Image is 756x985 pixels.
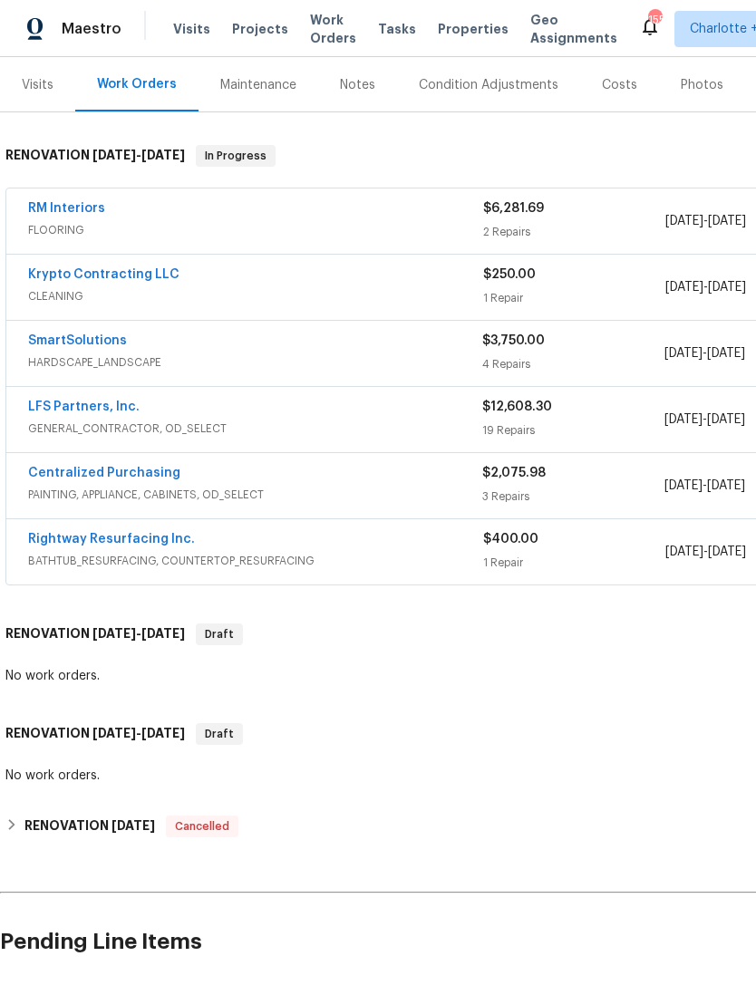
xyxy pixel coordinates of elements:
span: $400.00 [483,533,538,546]
span: FLOORING [28,221,483,239]
div: 1 Repair [483,289,665,307]
span: [DATE] [141,627,185,640]
span: Geo Assignments [530,11,617,47]
span: $250.00 [483,268,536,281]
span: - [92,627,185,640]
span: $3,750.00 [482,334,545,347]
span: [DATE] [141,149,185,161]
a: Centralized Purchasing [28,467,180,479]
div: Maintenance [220,76,296,94]
a: Krypto Contracting LLC [28,268,179,281]
span: [DATE] [141,727,185,739]
div: Photos [681,76,723,94]
span: - [665,278,746,296]
span: $6,281.69 [483,202,544,215]
span: [DATE] [708,546,746,558]
span: [DATE] [708,281,746,294]
span: Draft [198,625,241,643]
span: - [664,410,745,429]
span: - [92,149,185,161]
span: [DATE] [664,347,703,360]
span: HARDSCAPE_LANDSCAPE [28,353,482,372]
span: [DATE] [707,413,745,426]
span: In Progress [198,147,274,165]
span: [DATE] [111,819,155,832]
span: Properties [438,20,509,38]
span: [DATE] [664,413,703,426]
span: GENERAL_CONTRACTOR, OD_SELECT [28,420,482,438]
span: BATHTUB_RESURFACING, COUNTERTOP_RESURFACING [28,552,483,570]
span: Visits [173,20,210,38]
a: Rightway Resurfacing Inc. [28,533,195,546]
span: $2,075.98 [482,467,546,479]
span: - [92,727,185,739]
span: Work Orders [310,11,356,47]
div: 4 Repairs [482,355,664,373]
span: - [664,344,745,362]
span: [DATE] [92,149,136,161]
span: PAINTING, APPLIANCE, CABINETS, OD_SELECT [28,486,482,504]
span: Maestro [62,20,121,38]
span: [DATE] [707,479,745,492]
div: 19 Repairs [482,421,664,439]
div: Visits [22,76,53,94]
h6: RENOVATION [5,145,185,167]
span: Tasks [378,23,416,35]
h6: RENOVATION [5,723,185,745]
div: Costs [602,76,637,94]
h6: RENOVATION [24,816,155,837]
span: [DATE] [708,215,746,227]
span: - [665,543,746,561]
h6: RENOVATION [5,623,185,645]
span: Cancelled [168,817,237,835]
div: Work Orders [97,75,177,93]
div: 2 Repairs [483,223,665,241]
span: CLEANING [28,287,483,305]
div: Notes [340,76,375,94]
div: 3 Repairs [482,488,664,506]
span: [DATE] [707,347,745,360]
span: $12,608.30 [482,401,552,413]
span: Projects [232,20,288,38]
span: [DATE] [665,546,703,558]
span: - [664,477,745,495]
a: LFS Partners, Inc. [28,401,140,413]
span: [DATE] [665,215,703,227]
span: [DATE] [92,627,136,640]
a: RM Interiors [28,202,105,215]
span: [DATE] [665,281,703,294]
div: 1 Repair [483,554,665,572]
div: Condition Adjustments [419,76,558,94]
span: - [665,212,746,230]
span: Draft [198,725,241,743]
span: [DATE] [92,727,136,739]
span: [DATE] [664,479,703,492]
div: 155 [648,11,661,29]
a: SmartSolutions [28,334,127,347]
